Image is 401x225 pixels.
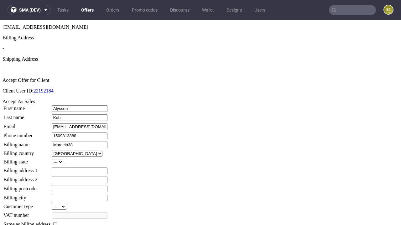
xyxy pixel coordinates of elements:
a: Designs [223,5,246,15]
a: 22192184 [34,68,54,73]
a: Discounts [166,5,193,15]
td: Phone number [3,112,51,119]
td: Email [3,103,51,110]
td: Billing postcode [3,165,51,172]
a: Promo codes [128,5,161,15]
td: Billing address 1 [3,147,51,154]
td: Billing name [3,121,51,128]
td: Customer type [3,183,51,190]
div: Accept As Sales [3,79,398,84]
span: sma (dev) [19,8,41,12]
span: - [3,26,4,31]
a: Offers [77,5,97,15]
td: Last name [3,94,51,101]
td: Billing country [3,130,51,137]
a: Orders [102,5,123,15]
td: Billing address 2 [3,156,51,163]
td: Same as billing address [3,201,51,208]
button: sma (dev) [8,5,51,15]
a: Tasks [54,5,72,15]
td: Billing state [3,139,51,145]
a: Wallet [198,5,218,15]
td: First name [3,85,51,92]
figcaption: e2 [384,5,393,14]
div: Shipping Address [3,36,398,42]
td: VAT number [3,192,51,199]
span: - [3,47,4,52]
span: [EMAIL_ADDRESS][DOMAIN_NAME] [3,4,88,10]
div: Billing Address [3,15,398,21]
div: Accept Offer for Client [3,57,398,63]
a: Users [251,5,269,15]
p: Client User ID: [3,68,398,74]
td: Billing city [3,174,51,182]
